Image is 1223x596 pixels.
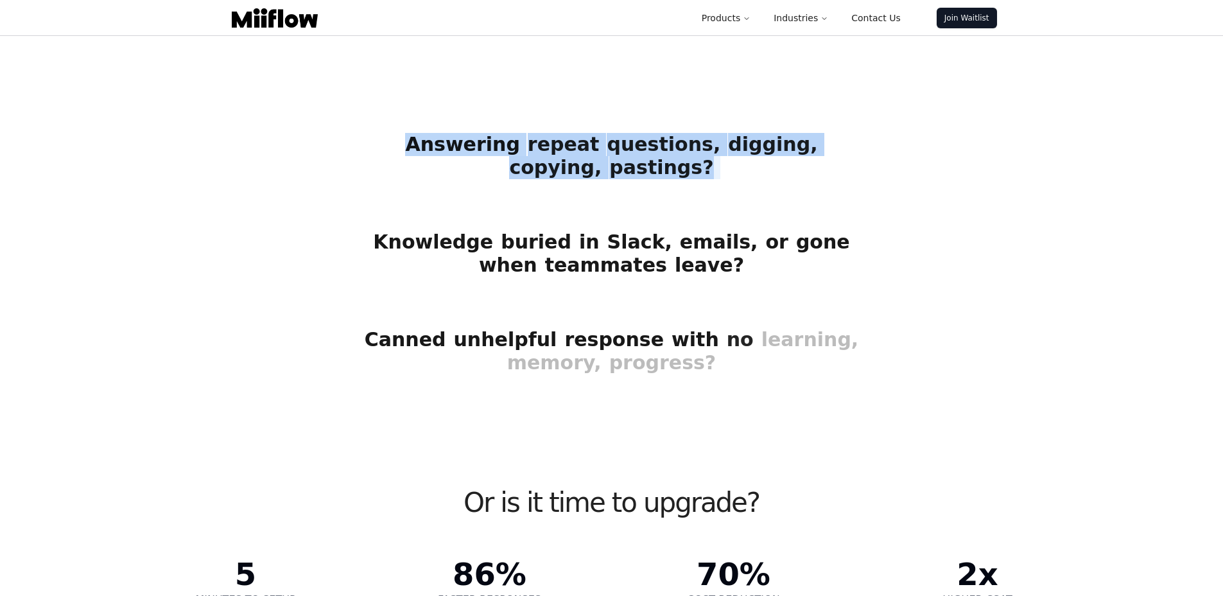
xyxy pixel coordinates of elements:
span: with [672,328,719,351]
span: Answering [405,133,519,156]
h4: Or is it time to upgrade? [365,482,858,523]
span: 2x [957,559,998,590]
span: 70% [697,559,770,590]
span: in [579,231,600,254]
span: teammates [545,254,667,277]
span: copying, [509,156,602,179]
span: pastings? [609,156,713,179]
span: Canned [365,328,446,351]
span: 86% [453,559,526,590]
span: digging, [728,133,817,156]
a: Contact Us [841,5,910,31]
span: when [479,254,537,277]
span: questions, [607,133,720,156]
span: response [564,328,664,351]
span: Knowledge [373,231,493,254]
button: Products [691,5,761,31]
span: unhelpful [454,328,557,351]
nav: Main [691,5,911,31]
a: Join Waitlist [937,8,997,28]
span: gone [796,231,850,254]
img: Logo [232,8,318,28]
a: Logo [227,8,323,28]
span: or [765,231,788,254]
span: 5 [235,559,256,590]
span: repeat [528,133,600,156]
button: Industries [763,5,838,31]
span: emails, [680,231,758,254]
span: no [727,328,754,351]
span: leave? [675,254,744,277]
span: buried [501,231,571,254]
span: Slack, [607,231,672,254]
